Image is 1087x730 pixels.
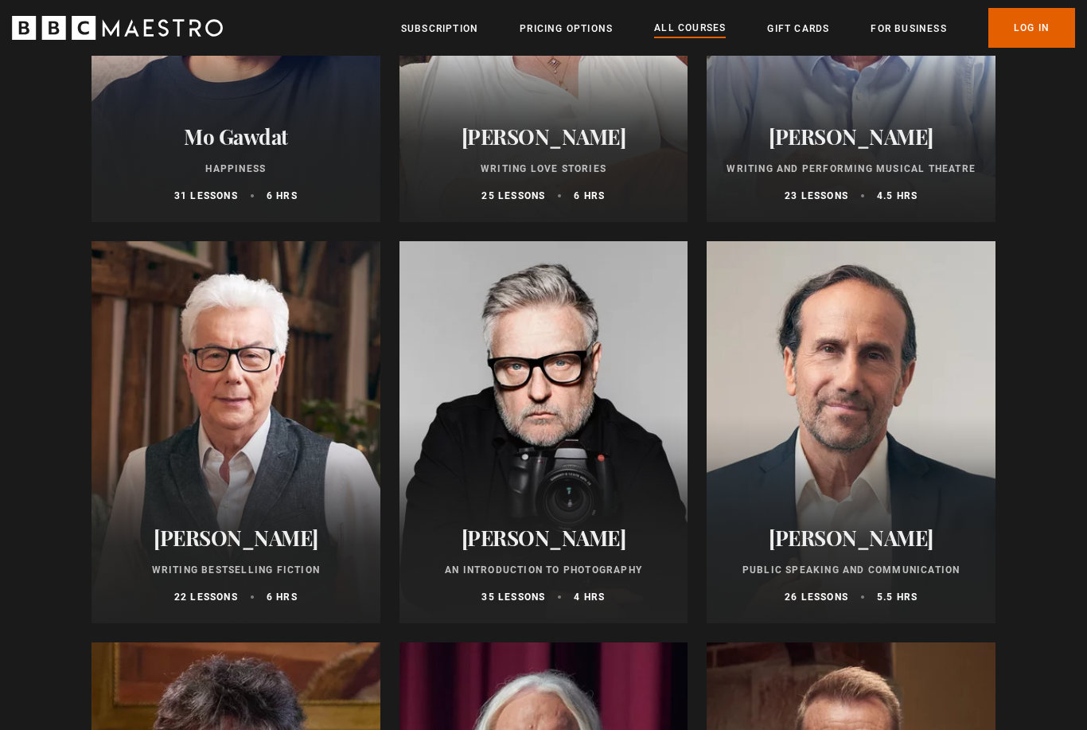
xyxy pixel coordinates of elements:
[12,16,223,40] svg: BBC Maestro
[111,162,361,176] p: Happiness
[785,189,848,203] p: 23 lessons
[707,241,995,623] a: [PERSON_NAME] Public Speaking and Communication 26 lessons 5.5 hrs
[401,8,1075,48] nav: Primary
[726,563,976,577] p: Public Speaking and Communication
[174,189,238,203] p: 31 lessons
[111,563,361,577] p: Writing Bestselling Fiction
[111,124,361,149] h2: Mo Gawdat
[988,8,1075,48] a: Log In
[481,189,545,203] p: 25 lessons
[726,162,976,176] p: Writing and Performing Musical Theatre
[267,590,298,604] p: 6 hrs
[481,590,545,604] p: 35 lessons
[419,563,669,577] p: An Introduction to Photography
[401,21,478,37] a: Subscription
[726,124,976,149] h2: [PERSON_NAME]
[419,124,669,149] h2: [PERSON_NAME]
[726,525,976,550] h2: [PERSON_NAME]
[419,162,669,176] p: Writing Love Stories
[267,189,298,203] p: 6 hrs
[767,21,829,37] a: Gift Cards
[399,241,688,623] a: [PERSON_NAME] An Introduction to Photography 35 lessons 4 hrs
[174,590,238,604] p: 22 lessons
[877,590,918,604] p: 5.5 hrs
[654,20,726,37] a: All Courses
[785,590,848,604] p: 26 lessons
[92,241,380,623] a: [PERSON_NAME] Writing Bestselling Fiction 22 lessons 6 hrs
[877,189,918,203] p: 4.5 hrs
[871,21,946,37] a: For business
[419,525,669,550] h2: [PERSON_NAME]
[574,189,605,203] p: 6 hrs
[520,21,613,37] a: Pricing Options
[111,525,361,550] h2: [PERSON_NAME]
[574,590,605,604] p: 4 hrs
